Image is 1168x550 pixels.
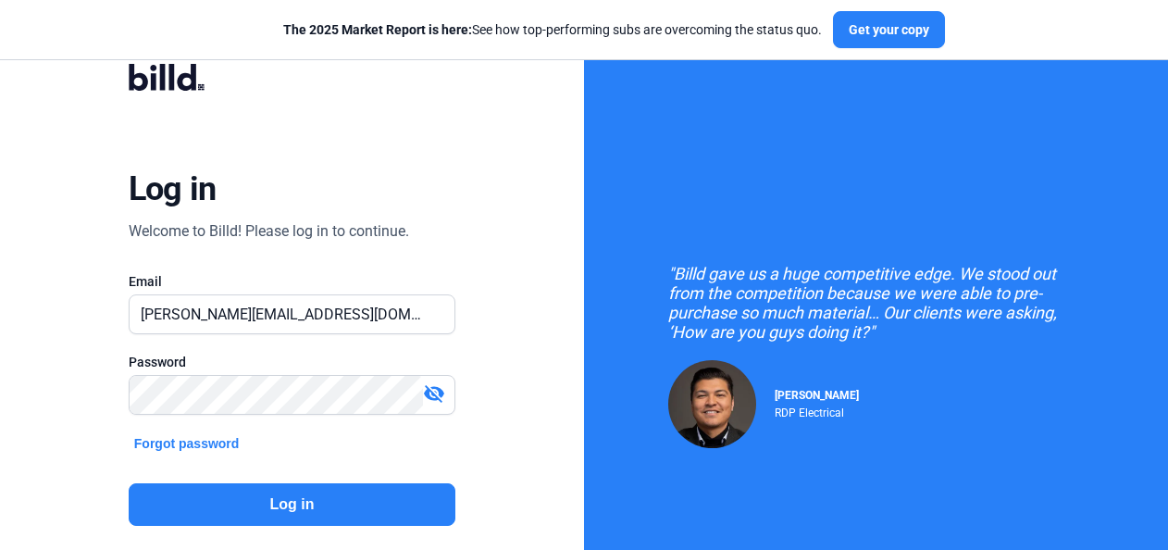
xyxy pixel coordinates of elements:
[129,433,245,454] button: Forgot password
[129,169,217,209] div: Log in
[283,20,822,39] div: See how top-performing subs are overcoming the status quo.
[668,264,1085,342] div: "Billd gave us a huge competitive edge. We stood out from the competition because we were able to...
[129,353,455,371] div: Password
[775,389,859,402] span: [PERSON_NAME]
[668,360,756,448] img: Raul Pacheco
[833,11,945,48] button: Get your copy
[129,272,455,291] div: Email
[423,382,445,405] mat-icon: visibility_off
[283,22,472,37] span: The 2025 Market Report is here:
[129,483,455,526] button: Log in
[775,402,859,419] div: RDP Electrical
[129,220,409,243] div: Welcome to Billd! Please log in to continue.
